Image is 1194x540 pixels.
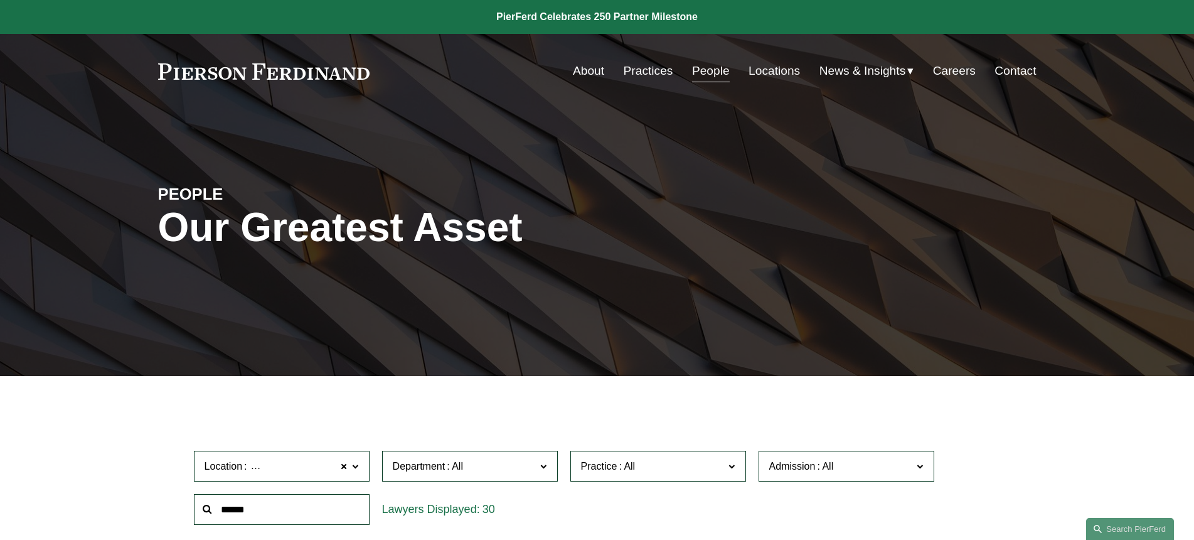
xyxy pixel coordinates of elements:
[819,59,914,83] a: folder dropdown
[1086,518,1174,540] a: Search this site
[158,184,378,204] h4: PEOPLE
[933,59,976,83] a: Careers
[624,59,673,83] a: Practices
[749,59,800,83] a: Locations
[819,60,906,82] span: News & Insights
[769,461,816,472] span: Admission
[994,59,1036,83] a: Contact
[158,205,744,251] h1: Our Greatest Asset
[573,59,604,83] a: About
[692,59,730,83] a: People
[249,458,354,475] span: [GEOGRAPHIC_DATA]
[581,461,617,472] span: Practice
[205,461,243,472] span: Location
[482,503,495,516] span: 30
[393,461,445,472] span: Department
